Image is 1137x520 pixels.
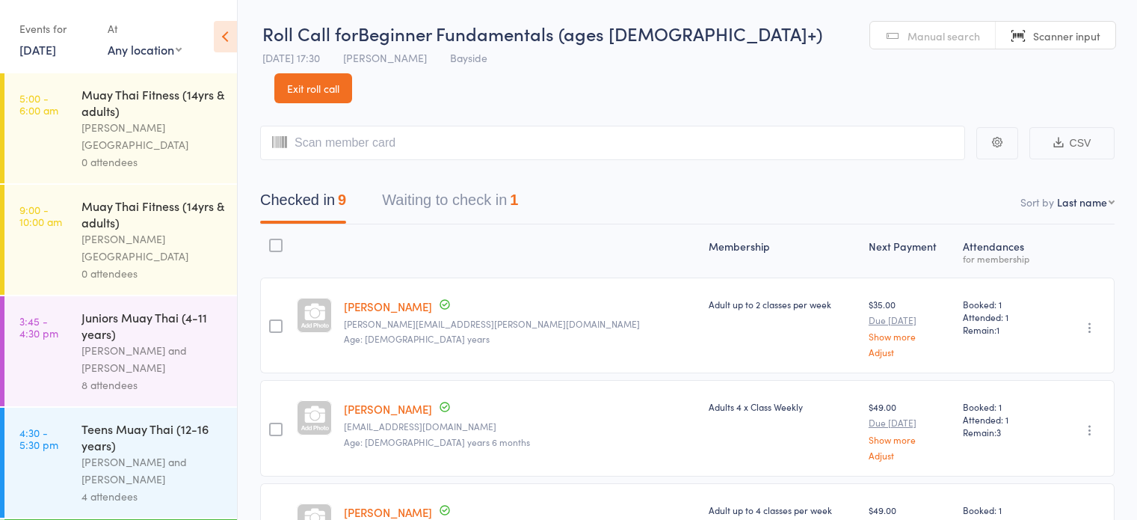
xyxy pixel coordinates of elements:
div: 8 attendees [81,376,224,394]
span: Booked: 1 [963,400,1044,413]
div: [PERSON_NAME] and [PERSON_NAME] [81,453,224,488]
label: Sort by [1020,195,1054,209]
a: [PERSON_NAME] [344,299,432,314]
button: CSV [1029,127,1115,159]
small: Due [DATE] [869,315,952,325]
a: 5:00 -6:00 amMuay Thai Fitness (14yrs & adults)[PERSON_NAME][GEOGRAPHIC_DATA]0 attendees [4,73,237,183]
span: 3 [996,426,1001,438]
div: 4 attendees [81,488,224,505]
a: Exit roll call [274,73,352,103]
span: [DATE] 17:30 [262,50,320,65]
a: 4:30 -5:30 pmTeens Muay Thai (12-16 years)[PERSON_NAME] and [PERSON_NAME]4 attendees [4,408,237,518]
small: accounts@finchcorp.com.au [344,421,696,432]
span: Booked: 1 [963,504,1044,516]
div: for membership [963,254,1044,263]
input: Scan member card [260,126,965,160]
span: Booked: 1 [963,298,1044,311]
span: Manual search [908,28,980,43]
div: Adults 4 x Class Weekly [709,400,857,413]
div: Atten­dances [957,231,1050,271]
div: Adult up to 2 classes per week [709,298,857,311]
button: Checked in9 [260,184,346,224]
small: Due [DATE] [869,417,952,428]
a: 9:00 -10:00 amMuay Thai Fitness (14yrs & adults)[PERSON_NAME][GEOGRAPHIC_DATA]0 attendees [4,185,237,295]
a: [PERSON_NAME] [344,504,432,520]
time: 5:00 - 6:00 am [19,92,58,116]
div: Membership [703,231,863,271]
div: Muay Thai Fitness (14yrs & adults) [81,198,224,230]
span: Scanner input [1033,28,1100,43]
div: Juniors Muay Thai (4-11 years) [81,309,224,342]
span: Roll Call for [262,21,358,46]
div: At [108,16,182,41]
span: Bayside [450,50,487,65]
a: 3:45 -4:30 pmJuniors Muay Thai (4-11 years)[PERSON_NAME] and [PERSON_NAME]8 attendees [4,296,237,406]
div: Teens Muay Thai (12-16 years) [81,420,224,453]
a: Show more [869,331,952,341]
span: [PERSON_NAME] [343,50,427,65]
div: Muay Thai Fitness (14yrs & adults) [81,86,224,119]
a: Show more [869,435,952,444]
div: 0 attendees [81,153,224,171]
a: [DATE] [19,41,56,58]
div: 0 attendees [81,265,224,282]
time: 4:30 - 5:30 pm [19,426,58,450]
button: Waiting to check in1 [382,184,518,224]
a: Adjust [869,347,952,357]
div: Any location [108,41,182,58]
div: Events for [19,16,93,41]
time: 9:00 - 10:00 am [19,204,62,227]
div: [PERSON_NAME][GEOGRAPHIC_DATA] [81,119,224,153]
div: Adult up to 4 classes per week [709,504,857,516]
span: Attended: 1 [963,413,1044,426]
div: Next Payment [863,231,958,271]
div: $35.00 [869,298,952,357]
span: Beginner Fundamentals (ages [DEMOGRAPHIC_DATA]+) [358,21,822,46]
div: Last name [1057,195,1107,209]
span: Remain: [963,426,1044,438]
span: Remain: [963,323,1044,336]
a: Adjust [869,450,952,460]
div: [PERSON_NAME] and [PERSON_NAME] [81,342,224,376]
small: bowen.tina@bigpond.com [344,319,696,329]
div: 1 [510,192,518,208]
a: [PERSON_NAME] [344,401,432,417]
span: Age: [DEMOGRAPHIC_DATA] years 6 months [344,435,530,448]
span: 1 [996,323,999,336]
time: 3:45 - 4:30 pm [19,315,58,339]
div: 9 [338,192,346,208]
div: [PERSON_NAME][GEOGRAPHIC_DATA] [81,230,224,265]
span: Age: [DEMOGRAPHIC_DATA] years [344,332,490,345]
span: Attended: 1 [963,311,1044,323]
div: $49.00 [869,400,952,459]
